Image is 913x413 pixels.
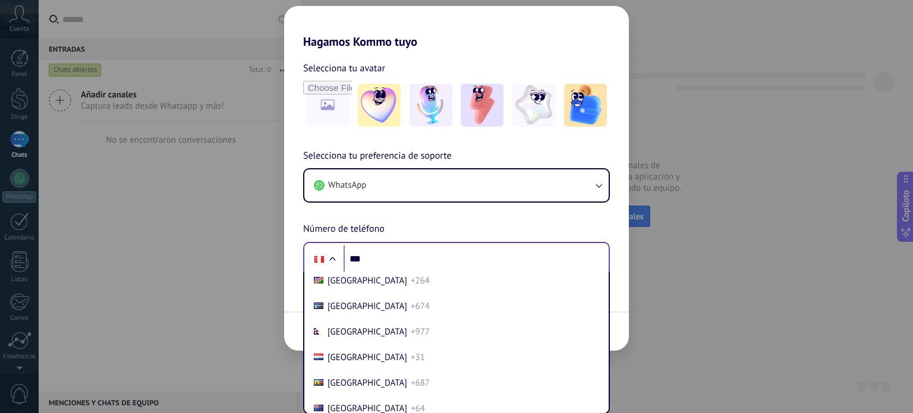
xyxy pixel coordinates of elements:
font: [GEOGRAPHIC_DATA] [328,352,407,363]
div: Perú: + 51 [308,247,330,272]
font: [GEOGRAPHIC_DATA] [328,275,407,286]
img: -3.jpeg [461,84,503,127]
font: +264 [411,275,430,286]
font: [GEOGRAPHIC_DATA] [328,301,407,312]
font: Selecciona tu avatar [303,62,385,74]
font: +31 [411,352,425,363]
font: [GEOGRAPHIC_DATA] [328,377,407,389]
font: +674 [411,301,430,312]
font: WhatsApp [328,179,366,191]
font: Hagamos Kommo tuyo [303,34,417,49]
font: +687 [411,377,430,389]
font: Selecciona tu preferencia de soporte [303,150,452,162]
font: [GEOGRAPHIC_DATA] [328,326,407,338]
font: Número de teléfono [303,223,385,235]
img: -4.jpeg [512,84,555,127]
font: +977 [411,326,430,338]
img: -2.jpeg [410,84,452,127]
button: WhatsApp [304,169,609,201]
img: -5.jpeg [564,84,607,127]
img: -1.jpeg [358,84,401,127]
